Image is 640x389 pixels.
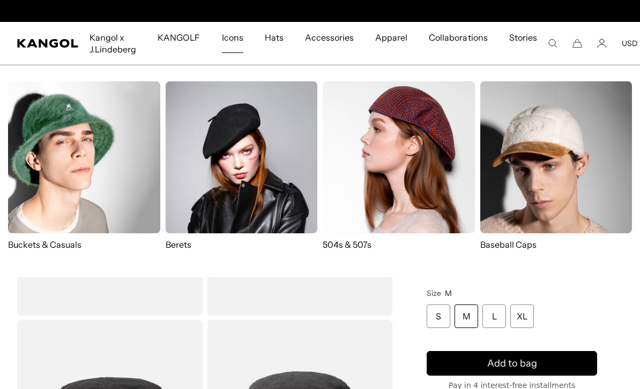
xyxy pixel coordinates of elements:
[622,39,638,48] button: USD
[597,39,607,48] a: Account
[482,304,506,328] div: L
[222,22,243,53] span: Icons
[455,304,478,328] div: M
[427,288,441,298] span: Size
[548,39,557,48] summary: Search here
[510,304,534,328] div: XL
[79,22,147,65] a: Kangol x J.Lindeberg
[323,239,475,250] p: 504s & 507s
[166,81,318,250] a: Berets
[480,81,632,261] a: Baseball Caps
[480,239,632,250] p: Baseball Caps
[427,351,597,376] button: Add to bag
[166,239,318,250] p: Berets
[429,22,487,53] span: Collaborations
[375,22,407,53] span: Apparel
[8,239,160,250] p: Buckets & Casuals
[8,81,160,250] a: Buckets & Casuals
[305,22,354,53] span: Accessories
[323,81,475,250] a: 504s & 507s
[147,22,211,53] a: KANGOLF
[487,356,537,371] span: Add to bag
[418,22,498,53] a: Collaborations
[265,22,284,53] span: Hats
[90,22,136,65] span: Kangol x J.Lindeberg
[427,304,450,328] div: S
[294,22,364,53] a: Accessories
[17,39,79,48] a: Kangol
[158,22,200,53] span: KANGOLF
[498,22,548,65] a: Stories
[572,39,582,48] button: Cart
[364,22,418,53] a: Apparel
[509,22,537,65] span: Stories
[254,22,294,53] a: Hats
[211,22,254,53] a: Icons
[445,288,452,298] span: M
